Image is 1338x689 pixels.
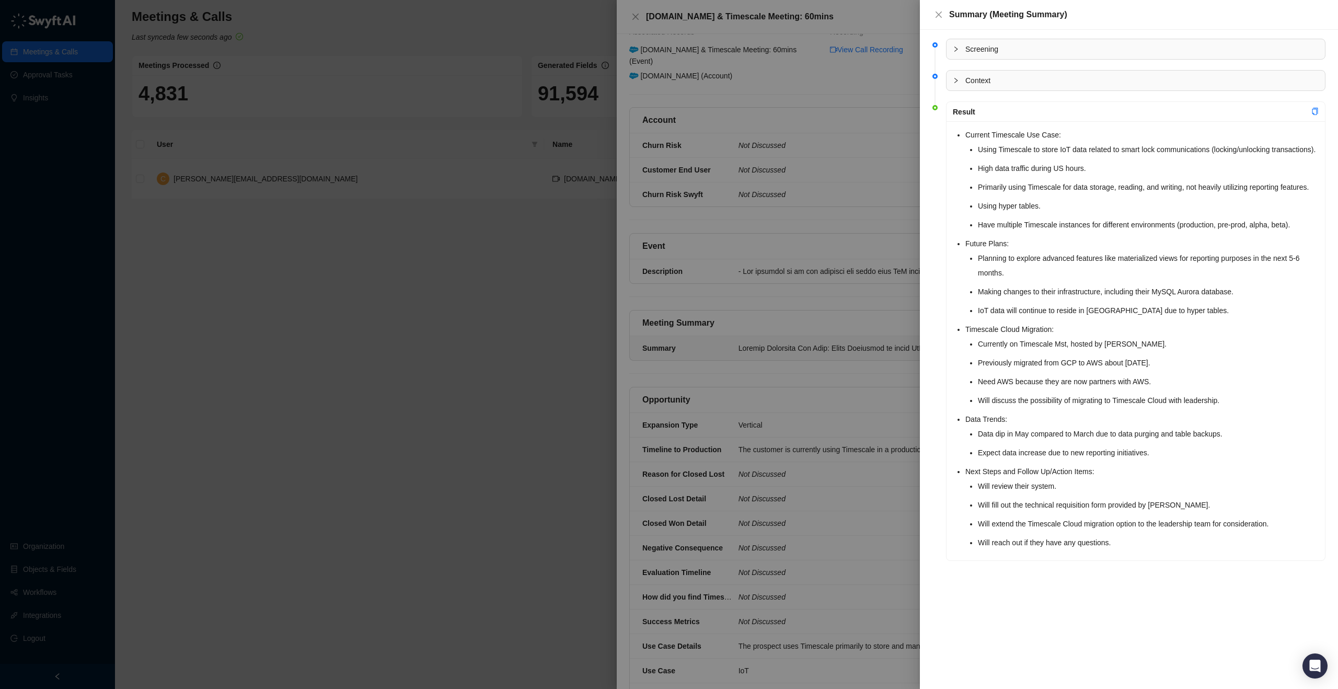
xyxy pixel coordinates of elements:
li: Making changes to their infrastructure, including their MySQL Aurora database. [978,284,1319,299]
span: close [935,10,943,19]
div: Summary (Meeting Summary) [949,8,1325,21]
li: Previously migrated from GCP to AWS about [DATE]. [978,355,1319,370]
span: Screening [965,43,1319,55]
li: Will fill out the technical requisition form provided by [PERSON_NAME]. [978,498,1319,512]
li: Using hyper tables. [978,199,1319,213]
li: Data dip in May compared to March due to data purging and table backups. [978,427,1319,441]
li: Current Timescale Use Case: [965,128,1319,232]
li: Timescale Cloud Migration: [965,322,1319,408]
li: Will discuss the possibility of migrating to Timescale Cloud with leadership. [978,393,1319,408]
li: Primarily using Timescale for data storage, reading, and writing, not heavily utilizing reporting... [978,180,1319,194]
span: Context [965,75,1319,86]
li: Expect data increase due to new reporting initiatives. [978,445,1319,460]
div: Screening [947,39,1325,59]
li: Have multiple Timescale instances for different environments (production, pre-prod, alpha, beta). [978,217,1319,232]
li: Currently on Timescale Mst, hosted by [PERSON_NAME]. [978,337,1319,351]
button: Close [932,8,945,21]
li: Data Trends: [965,412,1319,460]
div: Result [953,106,1311,118]
div: Context [947,71,1325,90]
li: Will reach out if they have any questions. [978,535,1319,550]
li: Will review their system. [978,479,1319,493]
li: Planning to explore advanced features like materialized views for reporting purposes in the next ... [978,251,1319,280]
li: Will extend the Timescale Cloud migration option to the leadership team for consideration. [978,516,1319,531]
li: Next Steps and Follow Up/Action Items: [965,464,1319,550]
li: Future Plans: [965,236,1319,318]
span: collapsed [953,46,959,52]
span: collapsed [953,77,959,84]
span: copy [1311,108,1319,115]
li: IoT data will continue to reside in [GEOGRAPHIC_DATA] due to hyper tables. [978,303,1319,318]
li: Need AWS because they are now partners with AWS. [978,374,1319,389]
li: High data traffic during US hours. [978,161,1319,176]
li: Using Timescale to store IoT data related to smart lock communications (locking/unlocking transac... [978,142,1319,157]
div: Open Intercom Messenger [1302,653,1328,679]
